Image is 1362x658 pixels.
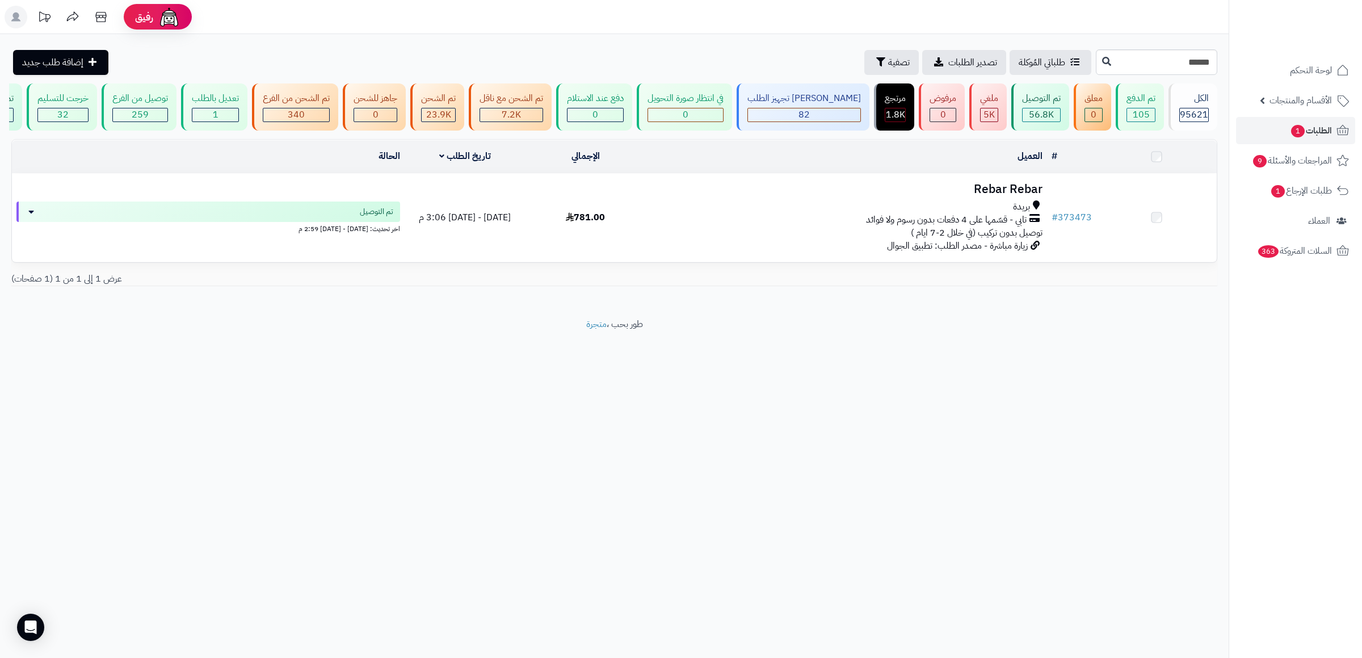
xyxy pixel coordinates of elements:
span: طلباتي المُوكلة [1019,56,1065,69]
span: تم التوصيل [360,206,393,217]
a: #373473 [1052,211,1092,224]
span: 1.8K [886,108,905,121]
div: تم الشحن مع ناقل [480,92,543,105]
a: تم الشحن من الفرع 340 [250,83,340,131]
a: تصدير الطلبات [922,50,1006,75]
a: تم التوصيل 56.8K [1009,83,1071,131]
a: دفع عند الاستلام 0 [554,83,634,131]
div: اخر تحديث: [DATE] - [DATE] 2:59 م [16,222,400,234]
div: مرتجع [885,92,906,105]
a: في انتظار صورة التحويل 0 [634,83,734,131]
div: 82 [748,108,860,121]
a: الكل95621 [1166,83,1220,131]
span: 0 [592,108,598,121]
span: بريدة [1013,200,1030,213]
div: توصيل من الفرع [112,92,168,105]
div: تم الدفع [1126,92,1155,105]
div: ملغي [980,92,998,105]
div: مرفوض [930,92,956,105]
span: # [1052,211,1058,224]
a: تعديل بالطلب 1 [179,83,250,131]
div: 1817 [885,108,905,121]
div: [PERSON_NAME] تجهيز الطلب [747,92,861,105]
a: العميل [1018,149,1042,163]
a: طلباتي المُوكلة [1010,50,1091,75]
a: العملاء [1236,207,1355,234]
div: 340 [263,108,329,121]
div: 1 [192,108,238,121]
div: Open Intercom Messenger [17,614,44,641]
div: 4985 [981,108,998,121]
div: 259 [113,108,167,121]
span: 5K [983,108,995,121]
div: تم التوصيل [1022,92,1061,105]
div: دفع عند الاستلام [567,92,624,105]
div: خرجت للتسليم [37,92,89,105]
a: مرتجع 1.8K [872,83,917,131]
span: العملاء [1308,213,1330,229]
span: 23.9K [426,108,451,121]
div: في انتظار صورة التحويل [648,92,724,105]
div: الكل [1179,92,1209,105]
a: جاهز للشحن 0 [340,83,408,131]
div: 32 [38,108,88,121]
div: تعديل بالطلب [192,92,239,105]
span: 340 [288,108,305,121]
a: طلبات الإرجاع1 [1236,177,1355,204]
span: 0 [683,108,688,121]
img: logo-2.png [1285,22,1351,45]
span: إضافة طلب جديد [22,56,83,69]
img: ai-face.png [158,6,180,28]
a: تم الشحن 23.9K [408,83,466,131]
div: 0 [567,108,623,121]
div: 0 [930,108,956,121]
h3: Rebar Rebar [650,183,1042,196]
a: خرجت للتسليم 32 [24,83,99,131]
span: 781.00 [566,211,605,224]
div: 23877 [422,108,455,121]
a: توصيل من الفرع 259 [99,83,179,131]
div: معلق [1084,92,1103,105]
a: معلق 0 [1071,83,1113,131]
a: ملغي 5K [967,83,1009,131]
span: [DATE] - [DATE] 3:06 م [419,211,511,224]
span: 105 [1133,108,1150,121]
a: لوحة التحكم [1236,57,1355,84]
span: 1 [213,108,218,121]
span: 0 [373,108,379,121]
div: تم الشحن من الفرع [263,92,330,105]
span: 82 [798,108,810,121]
span: طلبات الإرجاع [1270,183,1332,199]
div: 105 [1127,108,1155,121]
span: 0 [940,108,946,121]
a: إضافة طلب جديد [13,50,108,75]
a: تم الشحن مع ناقل 7.2K [466,83,554,131]
a: # [1052,149,1057,163]
span: لوحة التحكم [1290,62,1332,78]
a: تحديثات المنصة [30,6,58,31]
a: تم الدفع 105 [1113,83,1166,131]
span: تصفية [888,56,910,69]
a: الطلبات1 [1236,117,1355,144]
span: 0 [1091,108,1096,121]
span: 1 [1290,124,1305,137]
span: 259 [132,108,149,121]
button: تصفية [864,50,919,75]
span: 1 [1271,185,1285,198]
span: 7.2K [502,108,521,121]
span: توصيل بدون تركيب (في خلال 2-7 ايام ) [911,226,1042,240]
div: 56772 [1023,108,1060,121]
span: 9 [1252,154,1267,167]
span: 95621 [1180,108,1208,121]
div: 0 [354,108,397,121]
div: جاهز للشحن [354,92,397,105]
span: تابي - قسّمها على 4 دفعات بدون رسوم ولا فوائد [866,213,1027,227]
div: 0 [648,108,723,121]
a: المراجعات والأسئلة9 [1236,147,1355,174]
span: 56.8K [1029,108,1054,121]
a: الإجمالي [571,149,600,163]
a: [PERSON_NAME] تجهيز الطلب 82 [734,83,872,131]
span: المراجعات والأسئلة [1252,153,1332,169]
span: السلات المتروكة [1257,243,1332,259]
a: متجرة [586,317,607,331]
